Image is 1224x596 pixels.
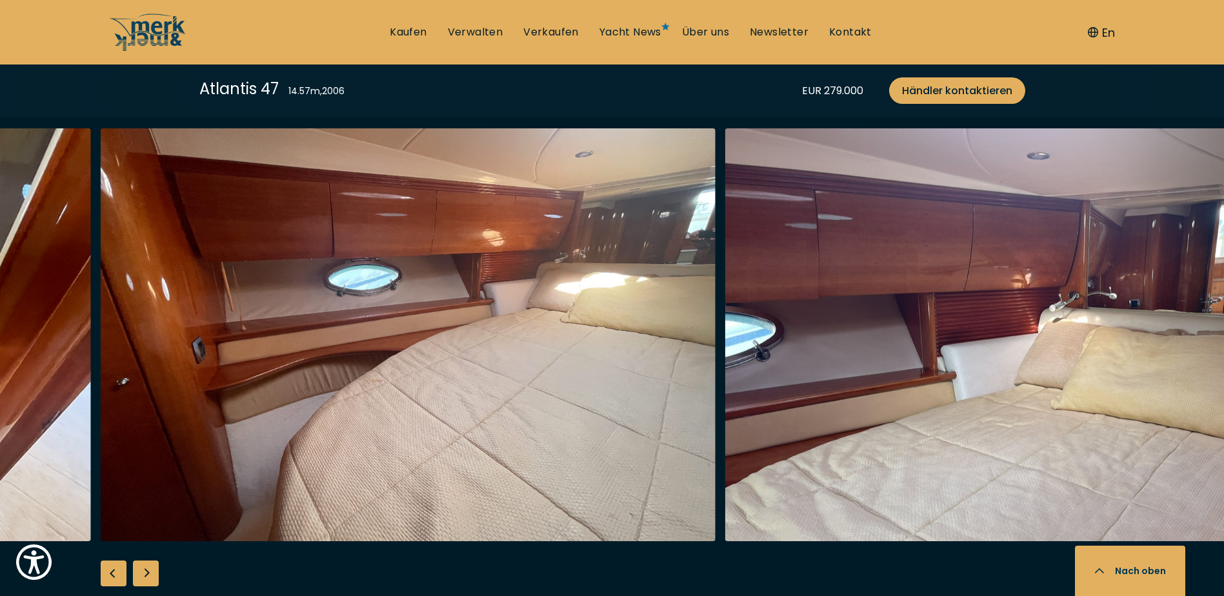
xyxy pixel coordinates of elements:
[13,541,55,583] button: Show Accessibility Preferences
[1075,546,1185,596] button: Nach oben
[199,77,279,100] div: Atlantis 47
[133,561,159,586] div: Next slide
[750,25,808,39] a: Newsletter
[599,25,661,39] a: Yacht News
[829,25,872,39] a: Kontakt
[523,25,579,39] a: Verkaufen
[448,25,503,39] a: Verwalten
[288,84,345,98] div: 14.57 m , 2006
[902,83,1012,99] span: Händler kontaktieren
[101,128,716,541] img: Merk&Merk
[390,25,426,39] a: Kaufen
[802,83,863,99] div: EUR 279.000
[101,561,126,586] div: Previous slide
[1088,24,1115,41] button: En
[889,77,1025,104] a: Händler kontaktieren
[682,25,729,39] a: Über uns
